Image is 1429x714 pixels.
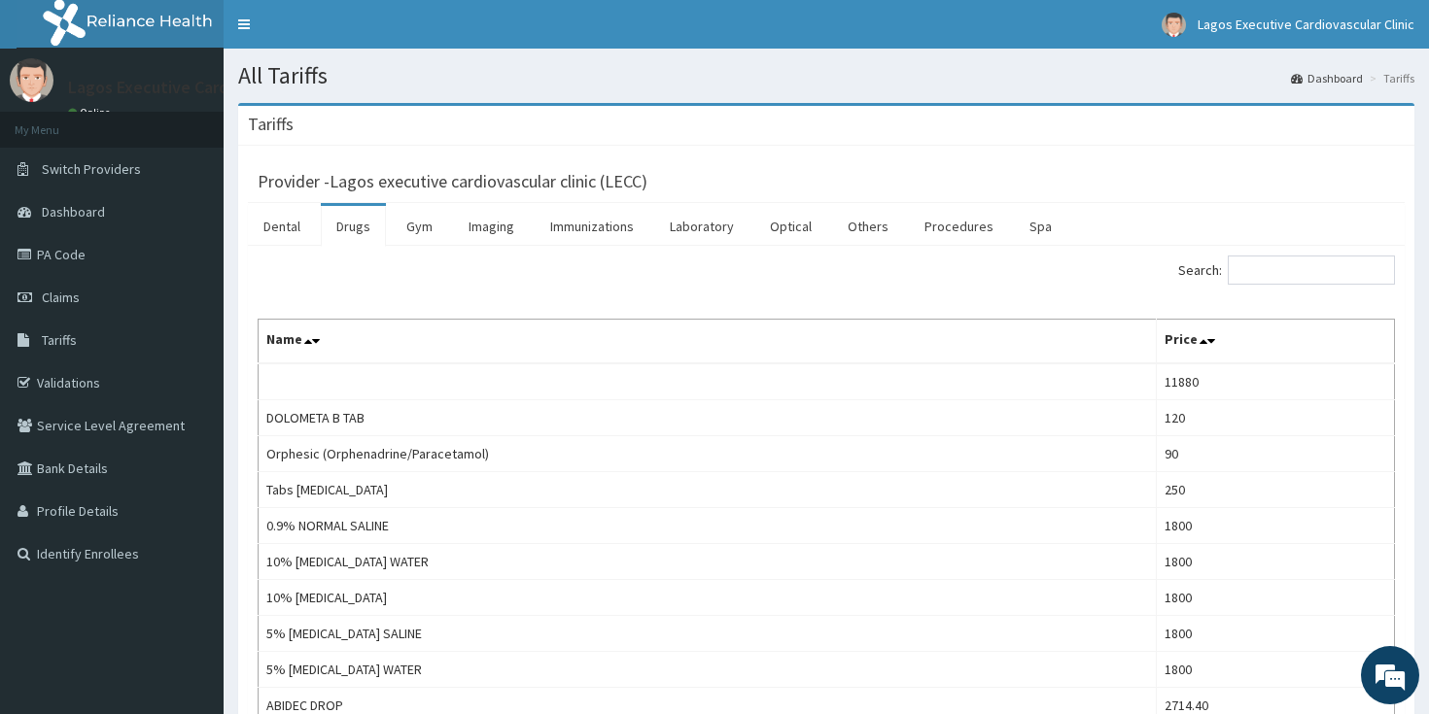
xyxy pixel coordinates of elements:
td: Tabs [MEDICAL_DATA] [259,472,1157,508]
td: 1800 [1156,508,1394,544]
a: Imaging [453,206,530,247]
td: DOLOMETA B TAB [259,400,1157,436]
span: Dashboard [42,203,105,221]
h3: Tariffs [248,116,294,133]
td: 11880 [1156,363,1394,400]
h1: All Tariffs [238,63,1414,88]
td: 1800 [1156,652,1394,688]
a: Drugs [321,206,386,247]
td: 90 [1156,436,1394,472]
td: 120 [1156,400,1394,436]
td: 0.9% NORMAL SALINE [259,508,1157,544]
td: 5% [MEDICAL_DATA] SALINE [259,616,1157,652]
p: Lagos Executive Cardiovascular Clinic [68,79,349,96]
input: Search: [1228,255,1395,285]
td: 250 [1156,472,1394,508]
h3: Provider - Lagos executive cardiovascular clinic (LECC) [258,173,647,190]
a: Laboratory [654,206,749,247]
a: Others [832,206,904,247]
a: Dashboard [1291,70,1363,86]
a: Immunizations [535,206,649,247]
a: Procedures [909,206,1009,247]
span: Tariffs [42,331,77,349]
td: 10% [MEDICAL_DATA] WATER [259,544,1157,580]
a: Optical [754,206,827,247]
img: User Image [10,58,53,102]
td: 1800 [1156,580,1394,616]
th: Price [1156,320,1394,364]
a: Dental [248,206,316,247]
a: Online [68,106,115,119]
span: Lagos Executive Cardiovascular Clinic [1198,16,1414,33]
a: Spa [1014,206,1067,247]
td: Orphesic (Orphenadrine/Paracetamol) [259,436,1157,472]
td: 1800 [1156,544,1394,580]
td: 5% [MEDICAL_DATA] WATER [259,652,1157,688]
span: Switch Providers [42,160,141,178]
img: User Image [1162,13,1186,37]
th: Name [259,320,1157,364]
span: Claims [42,289,80,306]
td: 1800 [1156,616,1394,652]
li: Tariffs [1365,70,1414,86]
label: Search: [1178,255,1395,285]
a: Gym [391,206,448,247]
td: 10% [MEDICAL_DATA] [259,580,1157,616]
